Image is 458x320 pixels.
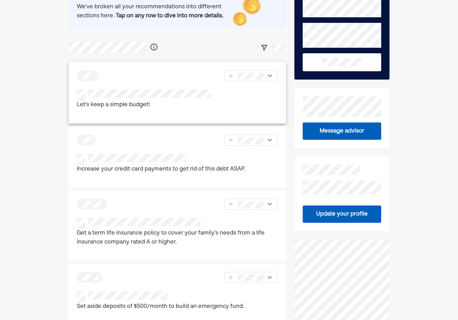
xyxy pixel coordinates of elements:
button: Update your profile [303,205,381,223]
div: We've broken all your recommendations into different sections here. [77,3,238,20]
p: Set aside deposits of $500/month to build an emergency fund. [77,302,244,311]
p: Increase your credit card payments to get rid of this debt ASAP. [77,165,245,174]
p: Let's keep a simple budget! [77,101,211,110]
button: Message advisor [303,122,381,140]
p: Get a term life insurance policy to cover your family's needs from a life insurance company rated... [77,229,278,247]
b: Tap on any row to dive into more details. [116,13,223,19]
